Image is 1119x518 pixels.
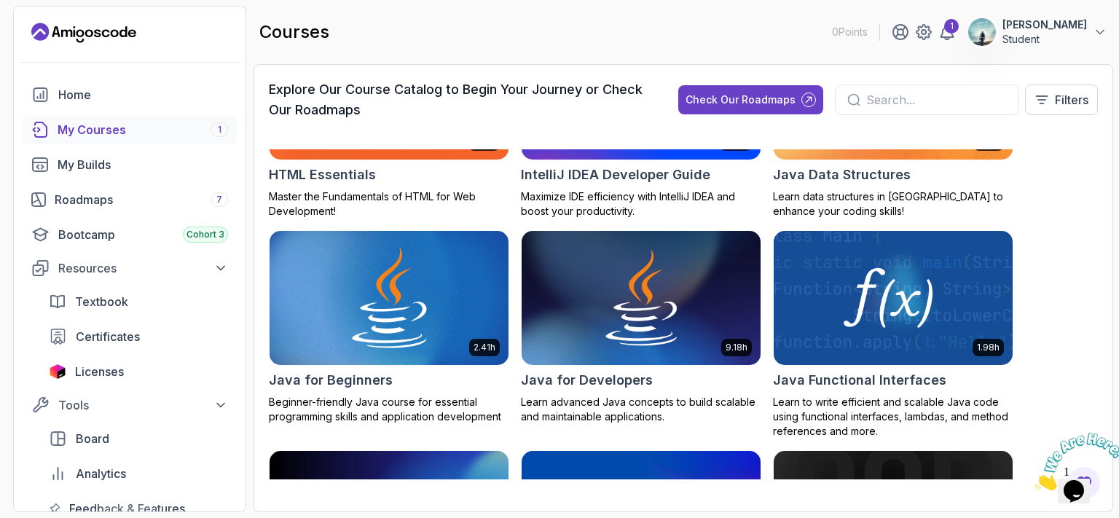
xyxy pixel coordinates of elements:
[31,21,136,44] a: Landing page
[474,342,495,353] p: 2.41h
[944,19,959,34] div: 1
[1029,427,1119,496] iframe: chat widget
[40,424,237,453] a: board
[773,395,1013,439] p: Learn to write efficient and scalable Java code using functional interfaces, lambdas, and method ...
[686,93,796,107] div: Check Our Roadmaps
[1002,32,1087,47] p: Student
[75,293,128,310] span: Textbook
[40,322,237,351] a: certificates
[40,287,237,316] a: textbook
[58,226,228,243] div: Bootcamp
[23,115,237,144] a: courses
[76,328,140,345] span: Certificates
[773,189,1013,219] p: Learn data structures in [GEOGRAPHIC_DATA] to enhance your coding skills!
[773,230,1013,439] a: Java Functional Interfaces card1.98hJava Functional InterfacesLearn to write efficient and scalab...
[269,189,509,219] p: Master the Fundamentals of HTML for Web Development!
[269,395,509,424] p: Beginner-friendly Java course for essential programming skills and application development
[58,121,228,138] div: My Courses
[23,392,237,418] button: Tools
[1002,17,1087,32] p: [PERSON_NAME]
[49,364,66,379] img: jetbrains icon
[58,259,228,277] div: Resources
[1055,91,1088,109] p: Filters
[521,230,761,424] a: Java for Developers card9.18hJava for DevelopersLearn advanced Java concepts to build scalable an...
[23,255,237,281] button: Resources
[23,185,237,214] a: roadmaps
[269,370,393,391] h2: Java for Beginners
[832,25,868,39] p: 0 Points
[1025,85,1098,115] button: Filters
[76,465,126,482] span: Analytics
[216,194,222,205] span: 7
[269,79,652,120] h3: Explore Our Course Catalog to Begin Your Journey or Check Our Roadmaps
[967,17,1107,47] button: user profile image[PERSON_NAME]Student
[23,150,237,179] a: builds
[866,91,1007,109] input: Search...
[6,6,96,63] img: Chat attention grabber
[75,363,124,380] span: Licenses
[522,231,761,365] img: Java for Developers card
[938,23,956,41] a: 1
[678,85,823,114] button: Check Our Roadmaps
[58,396,228,414] div: Tools
[521,370,653,391] h2: Java for Developers
[521,165,710,185] h2: IntelliJ IDEA Developer Guide
[76,430,109,447] span: Board
[968,18,996,46] img: user profile image
[269,165,376,185] h2: HTML Essentials
[218,124,221,136] span: 1
[69,500,185,517] span: Feedback & Features
[55,191,228,208] div: Roadmaps
[773,370,946,391] h2: Java Functional Interfaces
[58,156,228,173] div: My Builds
[269,230,509,424] a: Java for Beginners card2.41hJava for BeginnersBeginner-friendly Java course for essential program...
[6,6,12,18] span: 1
[774,231,1013,365] img: Java Functional Interfaces card
[773,165,911,185] h2: Java Data Structures
[40,459,237,488] a: analytics
[726,342,747,353] p: 9.18h
[259,20,329,44] h2: courses
[521,395,761,424] p: Learn advanced Java concepts to build scalable and maintainable applications.
[186,229,224,240] span: Cohort 3
[977,342,1000,353] p: 1.98h
[264,228,514,369] img: Java for Beginners card
[23,220,237,249] a: bootcamp
[23,80,237,109] a: home
[58,86,228,103] div: Home
[40,357,237,386] a: licenses
[521,189,761,219] p: Maximize IDE efficiency with IntelliJ IDEA and boost your productivity.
